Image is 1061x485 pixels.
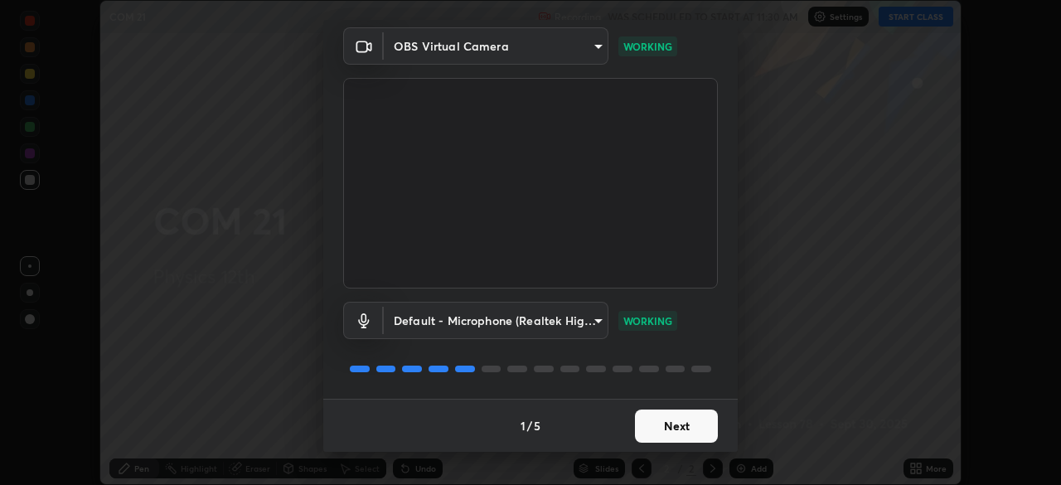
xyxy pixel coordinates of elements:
[623,39,672,54] p: WORKING
[384,302,608,339] div: OBS Virtual Camera
[534,417,540,434] h4: 5
[521,417,526,434] h4: 1
[623,313,672,328] p: WORKING
[384,27,608,65] div: OBS Virtual Camera
[527,417,532,434] h4: /
[635,410,718,443] button: Next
